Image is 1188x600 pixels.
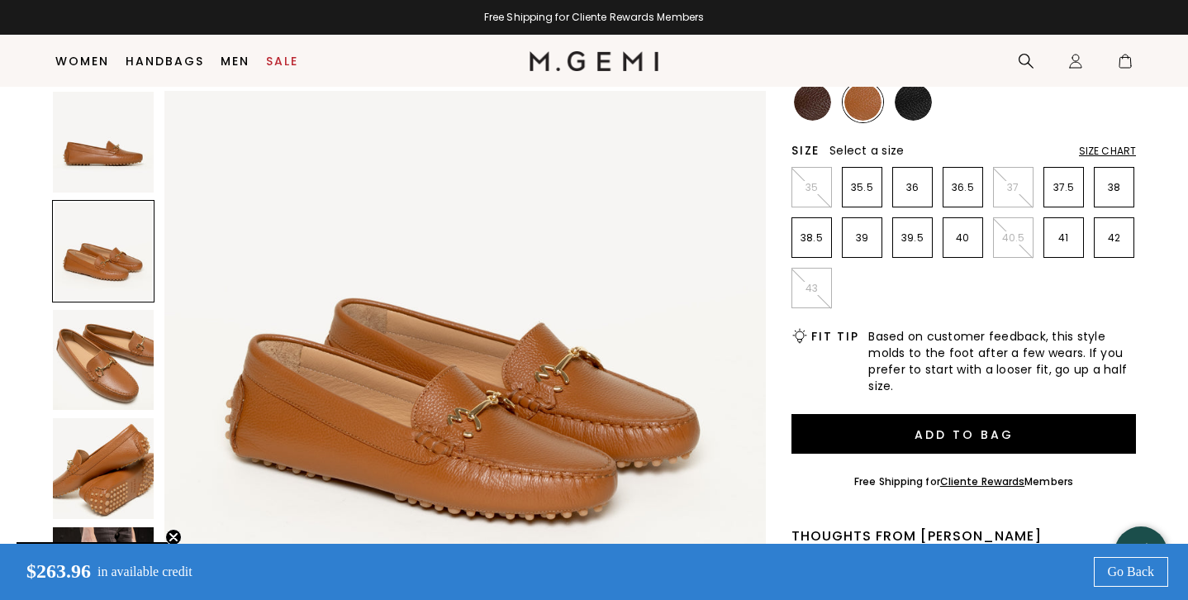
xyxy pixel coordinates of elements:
[895,83,932,121] img: Black
[1095,181,1133,194] p: 38
[893,231,932,245] p: 39.5
[868,328,1136,394] span: Based on customer feedback, this style molds to the foot after a few wears. If you prefer to star...
[843,231,881,245] p: 39
[530,51,659,71] img: M.Gemi
[843,181,881,194] p: 35.5
[792,231,831,245] p: 38.5
[55,55,109,68] a: Women
[53,418,154,519] img: The Pastoso Signature
[811,330,858,343] h2: Fit Tip
[165,529,182,545] button: Close teaser
[1094,557,1168,587] a: Go Back
[854,475,1073,488] div: Free Shipping for Members
[53,310,154,411] img: The Pastoso Signature
[791,414,1136,454] button: Add to Bag
[1095,231,1133,245] p: 42
[1044,181,1083,194] p: 37.5
[943,181,982,194] p: 36.5
[893,181,932,194] p: 36
[53,92,154,193] img: The Pastoso Signature
[844,83,881,121] img: Tan
[266,55,298,68] a: Sale
[17,542,169,583] div: GET 10% OFFClose teaser
[97,564,192,579] p: in available credit
[943,231,982,245] p: 40
[1044,231,1083,245] p: 41
[791,526,1136,546] div: Thoughts from [PERSON_NAME]
[994,181,1033,194] p: 37
[829,142,904,159] span: Select a size
[1114,542,1167,563] div: Let's Chat
[126,55,204,68] a: Handbags
[940,474,1025,488] a: Cliente Rewards
[221,55,249,68] a: Men
[1079,145,1136,158] div: Size Chart
[13,560,91,583] p: $263.96
[794,83,831,121] img: Chocolate
[792,282,831,295] p: 43
[792,181,831,194] p: 35
[791,144,820,157] h2: Size
[994,231,1033,245] p: 40.5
